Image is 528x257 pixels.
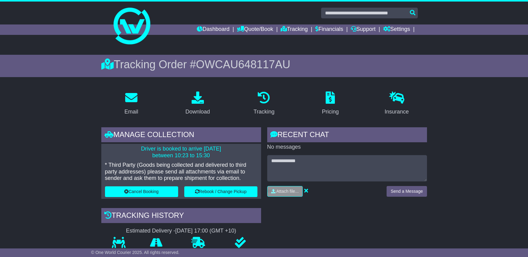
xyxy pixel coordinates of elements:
a: Settings [383,24,410,35]
a: Quote/Book [237,24,273,35]
a: Download [182,89,214,118]
span: OWCAU648117AU [196,58,290,71]
button: Cancel Booking [105,186,178,197]
div: Tracking [253,108,274,116]
button: Rebook / Change Pickup [184,186,257,197]
button: Send a Message [387,186,427,197]
p: Driver is booked to arrive [DATE] between 10:23 to 15:30 [105,146,257,159]
div: Insurance [385,108,409,116]
div: Email [124,108,138,116]
p: No messages [267,144,427,151]
div: Tracking history [101,208,261,225]
a: Tracking [249,89,278,118]
a: Tracking [281,24,308,35]
div: Manage collection [101,127,261,144]
a: Dashboard [197,24,230,35]
span: © One World Courier 2025. All rights reserved. [91,250,180,255]
div: [DATE] 17:00 (GMT +10) [175,228,236,234]
p: * Third Party (Goods being collected and delivered to third party addresses) please send all atta... [105,162,257,182]
div: Tracking Order # [101,58,427,71]
a: Pricing [318,89,343,118]
div: Estimated Delivery - [101,228,261,234]
a: Support [351,24,376,35]
div: Pricing [322,108,339,116]
a: Financials [315,24,343,35]
a: Insurance [381,89,413,118]
div: RECENT CHAT [267,127,427,144]
div: Download [185,108,210,116]
a: Email [120,89,142,118]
